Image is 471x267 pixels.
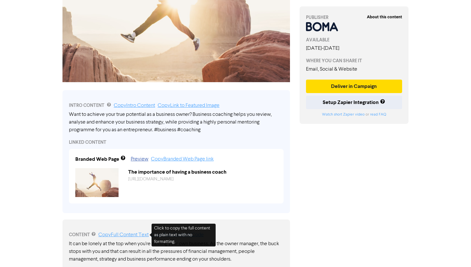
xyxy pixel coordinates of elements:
[69,139,284,146] div: LINKED CONTENT
[123,168,282,176] div: The importance of having a business coach
[370,113,386,116] a: read FAQ
[306,57,402,64] div: WHERE YOU CAN SHARE IT
[306,65,402,73] div: Email, Social & Website
[75,155,119,163] div: Branded Web Page
[69,111,284,134] div: Want to achieve your true potential as a business owner? Business coaching helps you review, anal...
[131,157,148,162] a: Preview
[123,176,282,183] div: https://public2.bomamarketing.com/cp/5oXpEjd62Ijv7ASXwDqRKh?sa=Kv7NhoFw
[306,14,402,21] div: PUBLISHER
[306,80,402,93] button: Deliver in Campaign
[69,231,284,239] div: CONTENT
[128,177,174,181] a: [URL][DOMAIN_NAME]
[152,224,216,246] div: Click to copy the full content as plain text with no formatting.
[306,37,402,43] div: AVAILABLE
[306,112,402,117] div: or
[322,113,365,116] a: Watch short Zapier video
[439,236,471,267] iframe: Chat Widget
[151,157,214,162] a: Copy Branded Web Page link
[306,45,402,52] div: [DATE] - [DATE]
[158,103,219,108] a: Copy Link to Featured Image
[367,14,402,20] strong: About this content
[98,232,149,237] a: Copy Full Content Text
[306,96,402,109] button: Setup Zapier Integration
[114,103,155,108] a: Copy Intro Content
[69,240,284,263] p: It can be lonely at the top when you're running your own business. As the owner manager, the buck...
[69,102,284,109] div: INTRO CONTENT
